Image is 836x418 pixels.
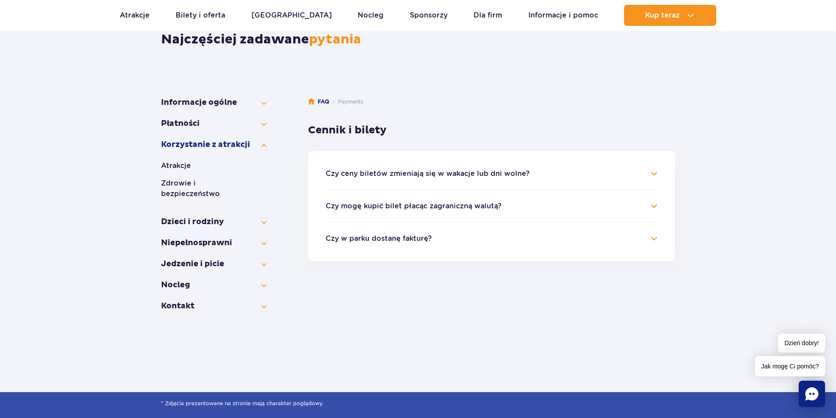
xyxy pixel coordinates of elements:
[799,381,825,407] div: Chat
[161,399,675,408] span: * Zdjęcia prezentowane na stronie mają charakter poglądowy.
[251,5,332,26] a: [GEOGRAPHIC_DATA]
[645,11,680,19] span: Kup teraz
[161,301,266,311] button: Kontakt
[161,280,266,290] button: Nocleg
[308,124,675,137] h3: Cennik i bilety
[161,97,266,108] button: Informacje ogólne
[161,161,266,171] button: Atrakcje
[176,5,225,26] a: Bilety i oferta
[474,5,502,26] a: Dla firm
[778,334,825,353] span: Dzień dobry!
[161,32,675,47] h1: Najczęściej zadawane
[161,259,266,269] button: Jedzenie i picie
[161,238,266,248] button: Niepełno­sprawni
[326,202,502,210] button: Czy mogę kupić bilet płacąc zagraniczną walutą?
[755,356,825,376] span: Jak mogę Ci pomóc?
[161,217,266,227] button: Dzieci i rodziny
[528,5,598,26] a: Informacje i pomoc
[326,235,432,243] button: Czy w parku dostanę fakturę?
[624,5,716,26] button: Kup teraz
[161,139,266,150] button: Korzystanie z atrakcji
[358,5,384,26] a: Nocleg
[161,178,266,199] button: Zdrowie i bezpieczeństwo
[120,5,150,26] a: Atrakcje
[308,97,329,106] a: FAQ
[410,5,448,26] a: Sponsorzy
[329,97,363,106] li: Payments
[309,31,361,47] span: pytania
[326,170,530,178] button: Czy ceny biletów zmieniają się w wakacje lub dni wolne?
[161,118,266,129] button: Płatności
